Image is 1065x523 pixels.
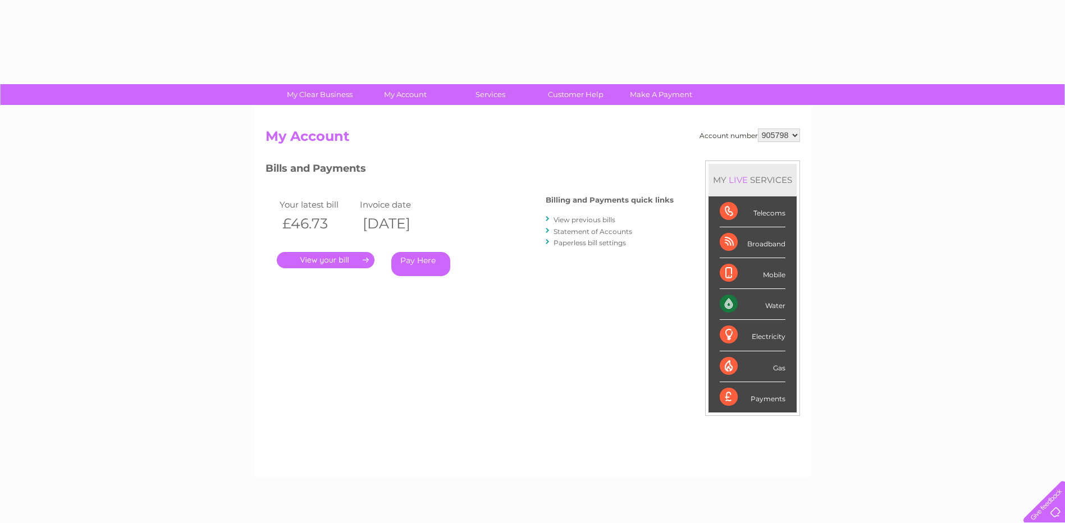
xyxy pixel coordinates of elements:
div: Account number [700,129,800,142]
a: Paperless bill settings [554,238,626,247]
div: Electricity [720,320,785,351]
a: My Clear Business [273,84,366,105]
div: Mobile [720,258,785,289]
a: Pay Here [391,252,450,276]
h4: Billing and Payments quick links [546,196,674,204]
a: Services [444,84,537,105]
a: Customer Help [529,84,622,105]
div: MY SERVICES [709,164,797,196]
div: LIVE [726,175,750,185]
a: View previous bills [554,215,615,224]
div: Gas [720,351,785,382]
a: My Account [359,84,451,105]
a: . [277,252,374,268]
div: Payments [720,382,785,412]
th: [DATE] [357,212,438,235]
td: Invoice date [357,197,438,212]
a: Make A Payment [615,84,707,105]
td: Your latest bill [277,197,358,212]
h3: Bills and Payments [266,160,674,180]
h2: My Account [266,129,800,150]
div: Water [720,289,785,320]
div: Broadband [720,227,785,258]
div: Telecoms [720,196,785,227]
th: £46.73 [277,212,358,235]
a: Statement of Accounts [554,227,632,236]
